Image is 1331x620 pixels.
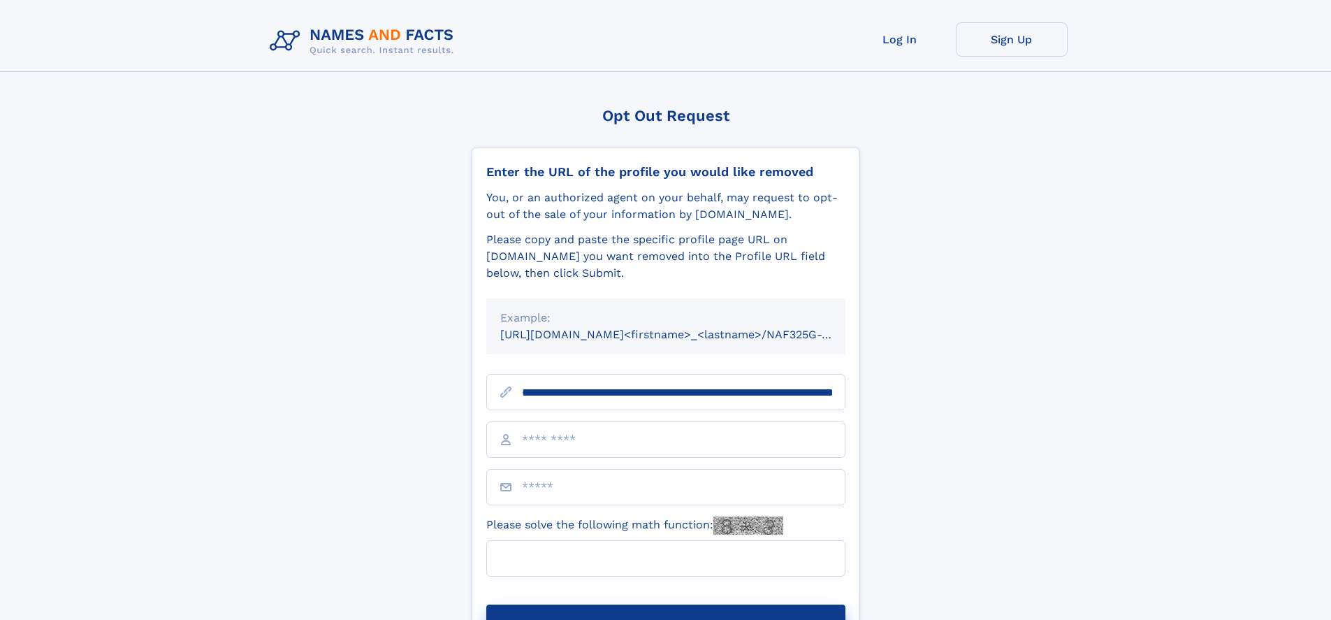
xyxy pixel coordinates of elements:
[486,189,845,223] div: You, or an authorized agent on your behalf, may request to opt-out of the sale of your informatio...
[486,231,845,282] div: Please copy and paste the specific profile page URL on [DOMAIN_NAME] you want removed into the Pr...
[486,517,783,535] label: Please solve the following math function:
[500,310,831,326] div: Example:
[956,22,1068,57] a: Sign Up
[486,164,845,180] div: Enter the URL of the profile you would like removed
[844,22,956,57] a: Log In
[500,328,872,341] small: [URL][DOMAIN_NAME]<firstname>_<lastname>/NAF325G-xxxxxxxx
[472,107,860,124] div: Opt Out Request
[264,22,465,60] img: Logo Names and Facts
